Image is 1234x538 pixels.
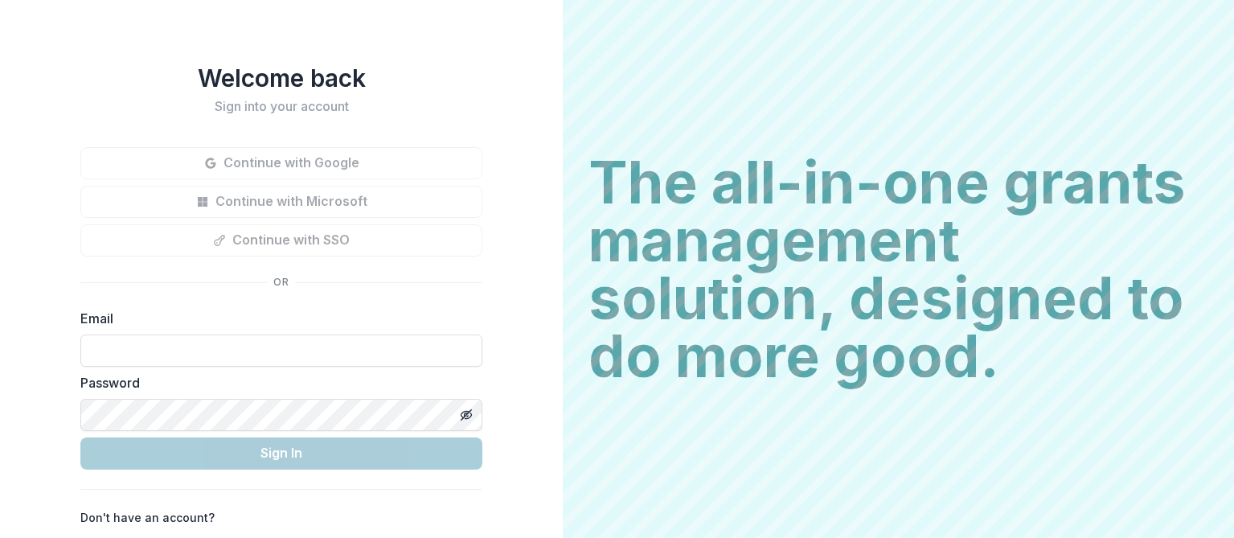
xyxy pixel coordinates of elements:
button: Continue with Microsoft [80,186,482,218]
button: Toggle password visibility [453,402,479,428]
button: Sign In [80,437,482,470]
label: Password [80,373,473,392]
label: Email [80,309,473,328]
button: Continue with SSO [80,224,482,257]
h1: Welcome back [80,64,482,92]
p: Don't have an account? [80,509,215,526]
h2: Sign into your account [80,99,482,114]
button: Continue with Google [80,147,482,179]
